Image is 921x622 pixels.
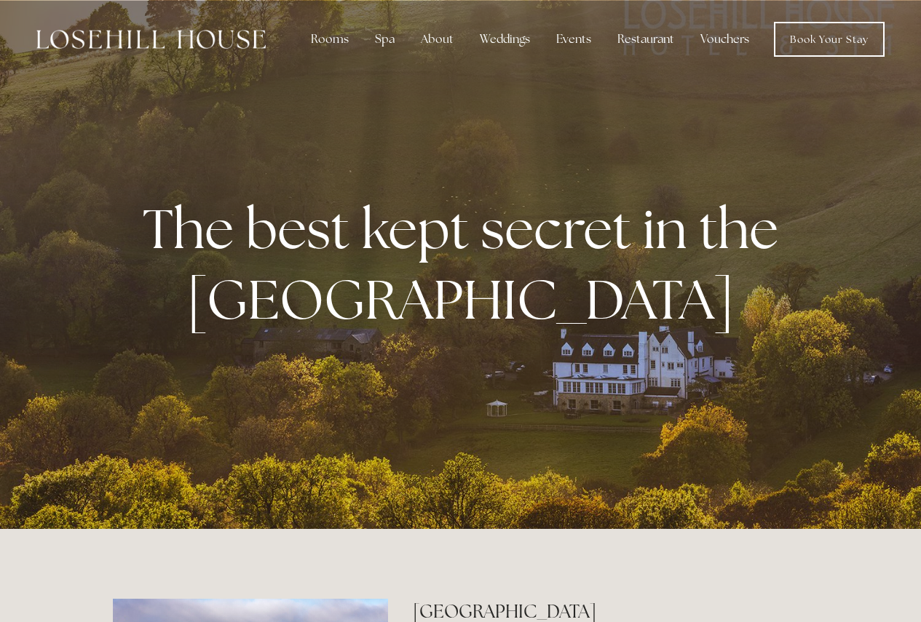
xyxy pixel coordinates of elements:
a: Vouchers [689,25,761,54]
div: About [409,25,465,54]
a: Book Your Stay [774,22,885,57]
div: Restaurant [606,25,686,54]
div: Rooms [299,25,360,54]
div: Events [545,25,603,54]
img: Losehill House [36,30,266,49]
div: Weddings [468,25,542,54]
div: Spa [363,25,406,54]
strong: The best kept secret in the [GEOGRAPHIC_DATA] [143,193,790,335]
